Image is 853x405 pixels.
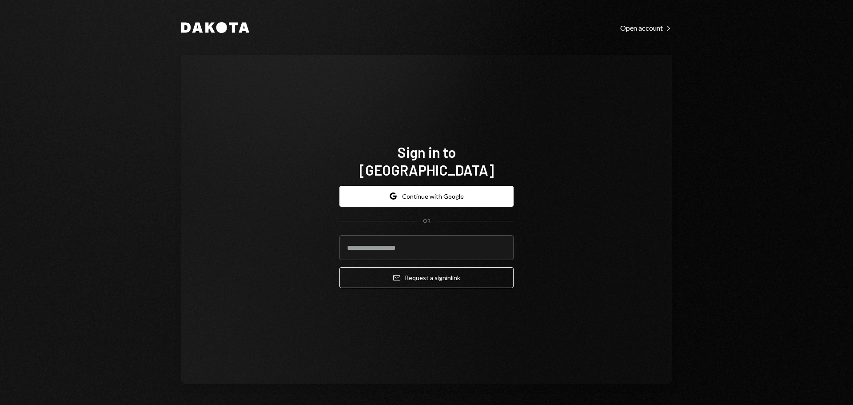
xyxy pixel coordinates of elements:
button: Continue with Google [339,186,514,207]
a: Open account [620,23,672,32]
button: Request a signinlink [339,267,514,288]
h1: Sign in to [GEOGRAPHIC_DATA] [339,143,514,179]
div: OR [423,217,430,225]
div: Open account [620,24,672,32]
